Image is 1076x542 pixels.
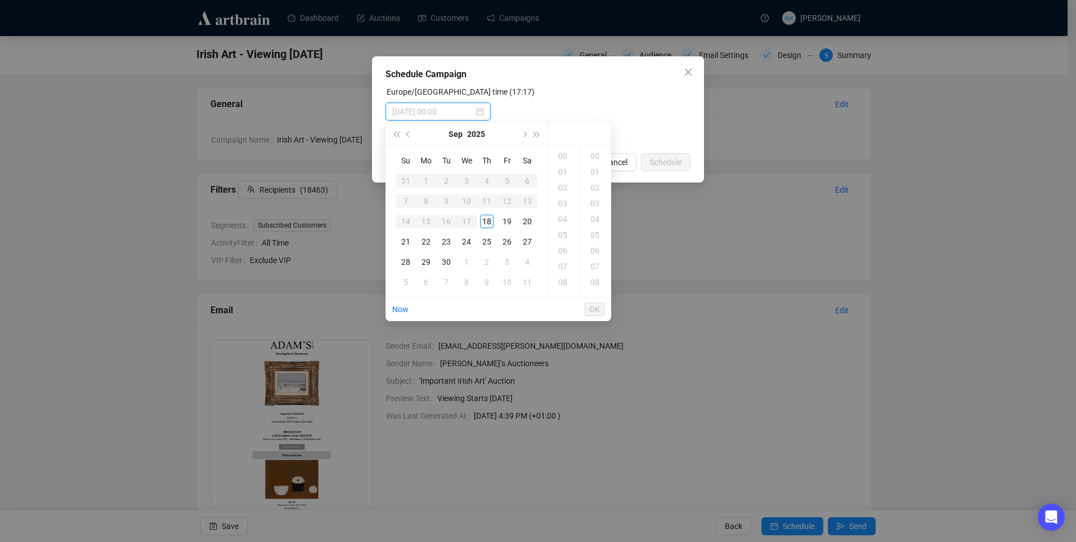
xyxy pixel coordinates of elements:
div: 01 [550,164,577,180]
td: 2025-10-02 [477,252,497,272]
td: 2025-10-04 [517,252,537,272]
th: Th [477,150,497,171]
td: 2025-10-10 [497,272,517,292]
td: 2025-09-23 [436,232,456,252]
button: Close [679,63,697,81]
input: Select date [392,105,474,118]
div: 02 [582,180,609,196]
div: 19 [500,215,514,228]
div: 9 [480,276,494,289]
td: 2025-09-21 [396,232,416,252]
td: 2025-09-18 [477,211,497,232]
div: 3 [460,174,473,188]
span: Cancel [604,156,627,168]
div: 04 [582,211,609,227]
div: 25 [480,235,494,248]
div: 20 [521,215,534,228]
td: 2025-09-20 [517,211,537,232]
button: Next month (PageDown) [518,123,530,145]
div: 03 [550,196,577,211]
td: 2025-09-02 [436,171,456,191]
div: 2 [480,255,494,269]
div: 23 [440,235,453,248]
div: 6 [521,174,534,188]
label: Europe/Dublin time (17:17) [387,87,535,96]
td: 2025-09-16 [436,211,456,232]
div: 28 [399,255,413,269]
td: 2025-10-11 [517,272,537,292]
td: 2025-10-01 [456,252,477,272]
td: 2025-09-24 [456,232,477,252]
td: 2025-09-01 [416,171,436,191]
button: Last year (Control + left) [390,123,402,145]
div: 16 [440,215,453,228]
td: 2025-09-29 [416,252,436,272]
button: Choose a month [449,123,463,145]
th: Mo [416,150,436,171]
td: 2025-10-07 [436,272,456,292]
td: 2025-09-25 [477,232,497,252]
div: 01 [582,164,609,180]
div: 21 [399,235,413,248]
div: Schedule Campaign [385,68,691,81]
div: 02 [550,180,577,196]
td: 2025-09-10 [456,191,477,211]
td: 2025-09-07 [396,191,416,211]
div: 7 [440,276,453,289]
td: 2025-09-17 [456,211,477,232]
td: 2025-09-30 [436,252,456,272]
td: 2025-09-15 [416,211,436,232]
th: Fr [497,150,517,171]
a: Now [392,305,409,314]
div: 8 [460,276,473,289]
th: Tu [436,150,456,171]
button: Choose a year [467,123,485,145]
div: 17 [460,215,473,228]
td: 2025-10-06 [416,272,436,292]
div: 00 [582,148,609,164]
div: 08 [582,274,609,290]
button: Cancel [595,153,636,171]
td: 2025-09-06 [517,171,537,191]
div: 00 [550,148,577,164]
div: 04 [550,211,577,227]
div: 22 [419,235,433,248]
td: 2025-09-19 [497,211,517,232]
div: 4 [521,255,534,269]
div: 10 [460,194,473,208]
div: 27 [521,235,534,248]
div: 29 [419,255,433,269]
div: 05 [550,227,577,243]
button: Next year (Control + right) [531,123,543,145]
div: 08 [550,274,577,290]
td: 2025-09-28 [396,252,416,272]
td: 2025-08-31 [396,171,416,191]
td: 2025-09-26 [497,232,517,252]
div: Open Intercom Messenger [1038,504,1065,531]
td: 2025-10-03 [497,252,517,272]
th: Sa [517,150,537,171]
td: 2025-09-13 [517,191,537,211]
div: 15 [419,215,433,228]
td: 2025-09-08 [416,191,436,211]
td: 2025-10-05 [396,272,416,292]
div: 2 [440,174,453,188]
div: 30 [440,255,453,269]
div: 13 [521,194,534,208]
div: 07 [582,259,609,274]
button: Previous month (PageUp) [402,123,415,145]
div: 07 [550,259,577,274]
div: 09 [550,290,577,306]
td: 2025-10-09 [477,272,497,292]
div: 1 [419,174,433,188]
div: 12 [500,194,514,208]
div: 7 [399,194,413,208]
div: 09 [582,290,609,306]
div: 1 [460,255,473,269]
div: 9 [440,194,453,208]
div: 5 [399,276,413,289]
div: 26 [500,235,514,248]
button: OK [585,303,604,316]
div: 8 [419,194,433,208]
div: 4 [480,174,494,188]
